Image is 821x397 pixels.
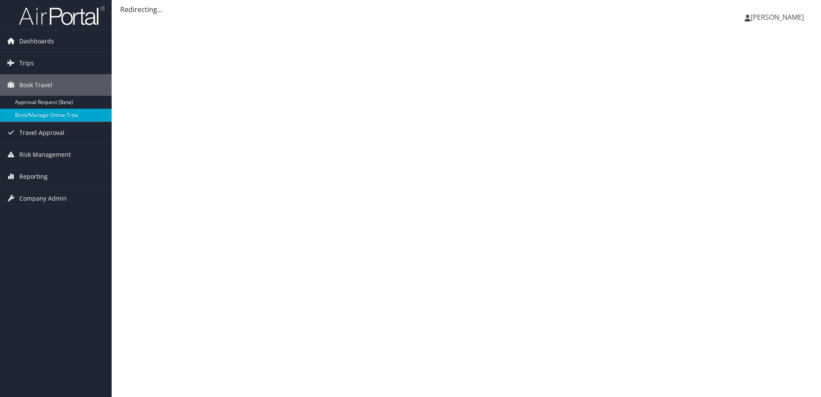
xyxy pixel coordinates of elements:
span: Travel Approval [19,122,64,144]
span: Reporting [19,166,48,187]
span: Dashboards [19,31,54,52]
span: [PERSON_NAME] [751,12,804,22]
span: Risk Management [19,144,71,165]
a: [PERSON_NAME] [745,4,812,30]
span: Book Travel [19,74,52,96]
span: Company Admin [19,188,67,209]
span: Trips [19,52,34,74]
div: Redirecting... [120,4,812,15]
img: airportal-logo.png [19,6,105,26]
